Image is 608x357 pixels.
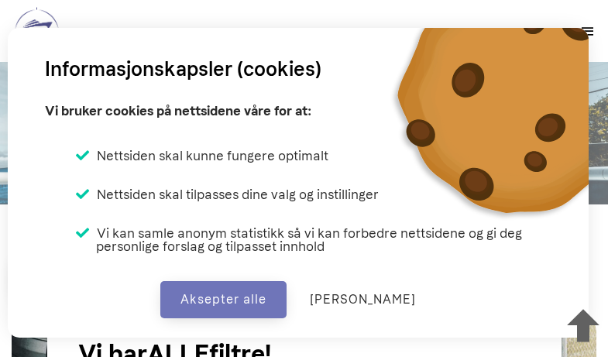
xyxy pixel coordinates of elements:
[45,55,321,84] h3: Informasjonskapsler (cookies)
[76,149,328,163] li: Nettsiden skal kunne fungere optimalt
[76,226,551,253] li: Vi kan samle anonym statistikk så vi kan forbedre nettsidene og gi deg personlige forslag og tilp...
[12,6,61,57] img: logo
[45,98,311,124] p: Vi bruker cookies på nettsidene våre for at:
[76,187,379,201] li: Nettsiden skal tilpasses dine valg og instillinger
[160,281,287,318] button: Aksepter alle
[290,281,436,318] button: [PERSON_NAME]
